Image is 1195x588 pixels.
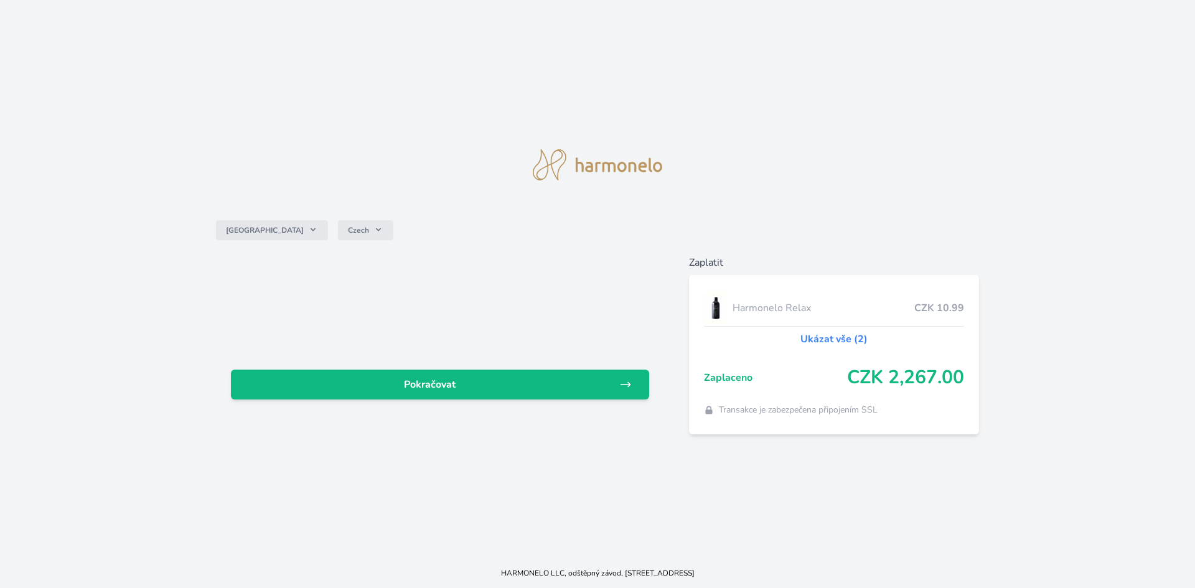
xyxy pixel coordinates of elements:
[231,370,649,399] a: Pokračovat
[847,366,964,389] span: CZK 2,267.00
[226,225,304,235] span: [GEOGRAPHIC_DATA]
[216,220,328,240] button: [GEOGRAPHIC_DATA]
[348,225,369,235] span: Czech
[241,377,619,392] span: Pokračovat
[704,292,728,324] img: CLEAN_RELAX_se_stinem_x-lo.jpg
[689,255,980,270] h6: Zaplatit
[338,220,393,240] button: Czech
[733,301,915,315] span: Harmonelo Relax
[914,301,964,315] span: CZK 10.99
[800,332,868,347] a: Ukázat vše (2)
[533,149,662,180] img: logo.svg
[704,370,848,385] span: Zaplaceno
[719,404,878,416] span: Transakce je zabezpečena připojením SSL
